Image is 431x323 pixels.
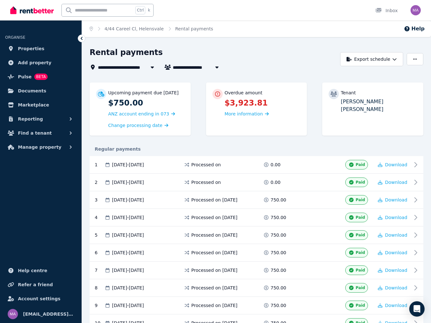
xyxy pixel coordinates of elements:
span: BETA [34,74,48,80]
a: Properties [5,42,76,55]
button: Manage property [5,141,76,154]
p: Tenant [341,90,356,96]
span: Processed on [DATE] [191,285,237,291]
p: $3,923.81 [225,98,301,108]
img: RentBetter [10,5,54,15]
span: Paid [356,285,365,290]
span: Processed on [191,161,221,168]
button: Export schedule [340,52,403,66]
span: 750.00 [271,232,286,238]
span: 750.00 [271,267,286,273]
span: [DATE] - [DATE] [112,161,144,168]
a: Account settings [5,292,76,305]
span: Download [385,303,407,308]
span: Properties [18,45,44,52]
p: Upcoming payment due [DATE] [108,90,179,96]
p: [PERSON_NAME] [PERSON_NAME] [341,98,417,113]
span: [DATE] - [DATE] [112,267,144,273]
nav: Breadcrumb [82,20,221,37]
span: [EMAIL_ADDRESS][DOMAIN_NAME] [23,310,74,318]
span: Download [385,250,407,255]
span: More information [225,111,263,116]
img: maree.likely@bigpond.com [411,5,421,15]
span: Processed on [DATE] [191,267,237,273]
span: [DATE] - [DATE] [112,197,144,203]
span: Paid [356,232,365,238]
span: Documents [18,87,46,95]
span: 0.00 [271,161,281,168]
button: Download [378,285,407,291]
button: Download [378,214,407,221]
a: PulseBETA [5,70,76,83]
span: Help centre [18,267,47,274]
a: 4/44 Careel Cl, Helensvale [105,26,164,31]
span: Paid [356,197,365,202]
p: Overdue amount [225,90,262,96]
span: Paid [356,250,365,255]
span: Refer a friend [18,281,53,288]
span: [DATE] - [DATE] [112,214,144,221]
h1: Rental payments [90,47,163,58]
a: Documents [5,84,76,97]
span: Download [385,162,407,167]
span: [DATE] - [DATE] [112,249,144,256]
a: Add property [5,56,76,69]
a: Refer a friend [5,278,76,291]
span: 750.00 [271,214,286,221]
span: Processed on [DATE] [191,197,237,203]
button: Download [378,302,407,309]
span: Processed on [DATE] [191,302,237,309]
div: 6 [95,248,104,257]
span: ORGANISE [5,35,25,40]
div: 7 [95,265,104,275]
span: Download [385,285,407,290]
span: Rental payments [175,26,213,32]
span: Account settings [18,295,60,303]
span: [DATE] - [DATE] [112,302,144,309]
span: Paid [356,268,365,273]
span: [DATE] - [DATE] [112,179,144,185]
span: Download [385,197,407,202]
span: Download [385,215,407,220]
a: Help centre [5,264,76,277]
span: 750.00 [271,302,286,309]
div: Open Intercom Messenger [409,301,425,317]
span: Pulse [18,73,32,81]
span: Processed on [191,179,221,185]
span: Paid [356,162,365,167]
button: Help [404,25,425,33]
div: 5 [95,230,104,240]
button: Find a tenant [5,127,76,139]
span: [DATE] - [DATE] [112,232,144,238]
div: 8 [95,283,104,293]
span: Paid [356,180,365,185]
span: Reporting [18,115,43,123]
span: Processed on [DATE] [191,232,237,238]
span: Paid [356,303,365,308]
span: Download [385,232,407,238]
span: Download [385,268,407,273]
span: 750.00 [271,285,286,291]
div: 3 [95,195,104,205]
button: Download [378,179,407,185]
div: 9 [95,301,104,310]
span: 750.00 [271,197,286,203]
button: Download [378,267,407,273]
span: Download [385,180,407,185]
p: $750.00 [108,98,184,108]
div: 4 [95,213,104,222]
span: [DATE] - [DATE] [112,285,144,291]
div: Regular payments [90,146,423,152]
span: ANZ account ending in 073 [108,111,169,116]
span: Manage property [18,143,61,151]
span: k [148,8,150,13]
div: 1 [95,160,104,169]
span: Ctrl [135,6,145,14]
a: Change processing date [108,122,168,129]
span: Paid [356,215,365,220]
span: Change processing date [108,122,163,129]
div: Inbox [375,7,398,14]
button: Download [378,232,407,238]
span: 750.00 [271,249,286,256]
button: Reporting [5,113,76,125]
